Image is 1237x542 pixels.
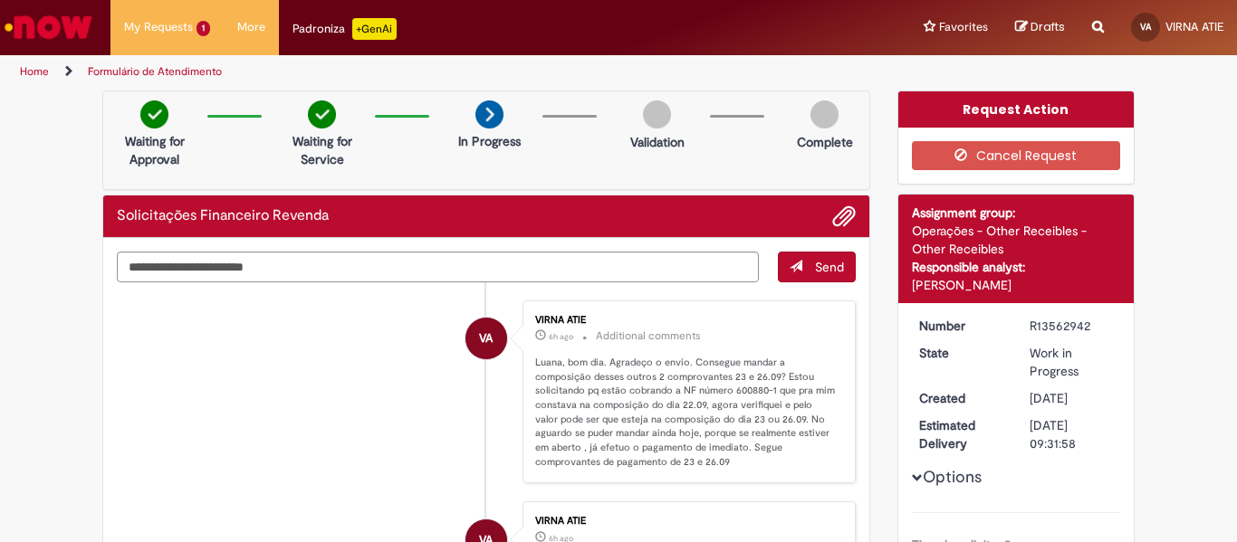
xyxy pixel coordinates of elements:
h2: Solicitações Financeiro Revenda Ticket history [117,208,329,224]
button: Cancel Request [912,141,1121,170]
p: +GenAi [352,18,397,40]
div: VIRNA ATIE [535,315,837,326]
span: Favorites [939,18,988,36]
div: VIRNA ATIE [465,318,507,359]
span: [DATE] [1030,390,1068,406]
textarea: Type your message here... [117,252,759,282]
div: VIRNA ATIE [535,516,837,527]
dt: Number [906,317,1017,335]
p: Luana, bom dia. Agradeço o envio. Consegue mandar a composição desses outros 2 comprovantes 23 e ... [535,356,837,470]
img: arrow-next.png [475,100,503,128]
time: 24/09/2025 13:07:27 [1030,390,1068,406]
p: Waiting for Service [278,132,366,168]
p: Waiting for Approval [110,132,198,168]
span: Drafts [1031,18,1065,35]
a: Home [20,64,49,79]
small: Additional comments [596,328,701,344]
span: 6h ago [549,331,573,342]
div: 24/09/2025 13:07:27 [1030,389,1114,407]
img: img-circle-grey.png [810,100,839,128]
p: Validation [630,133,685,151]
span: 1 [197,21,210,36]
time: 30/09/2025 11:06:11 [549,331,573,342]
div: Work in Progress [1030,344,1114,380]
a: Formulário de Atendimento [88,64,222,79]
a: Drafts [1015,19,1065,36]
ul: Page breadcrumbs [14,55,811,89]
p: Complete [797,133,853,151]
div: [DATE] 09:31:58 [1030,416,1114,452]
img: check-circle-green.png [140,100,168,128]
span: My Requests [124,18,193,36]
p: In Progress [458,132,521,150]
dt: State [906,344,1017,362]
button: Send [778,252,856,282]
dt: Estimated Delivery [906,416,1017,452]
div: Operações - Other Receibles - Other Receibles [912,222,1121,258]
div: R13562942 [1030,317,1114,335]
img: ServiceNow [2,9,95,45]
div: Assignment group: [912,204,1121,222]
div: Responsible analyst: [912,258,1121,276]
img: check-circle-green.png [308,100,336,128]
img: img-circle-grey.png [643,100,671,128]
span: VA [1140,21,1151,33]
span: VA [479,317,493,360]
span: VIRNA ATIE [1165,19,1223,34]
button: Add attachments [832,204,856,228]
div: Padroniza [292,18,397,40]
span: Send [815,259,844,275]
span: More [237,18,265,36]
div: Request Action [898,91,1135,128]
dt: Created [906,389,1017,407]
div: [PERSON_NAME] [912,276,1121,294]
